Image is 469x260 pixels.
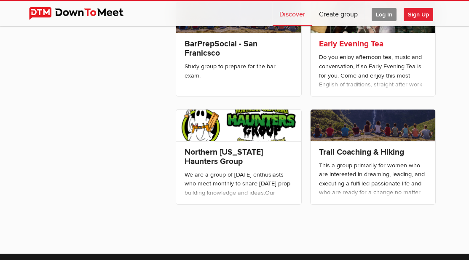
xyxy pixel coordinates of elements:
div: Do you enjoy afternoon tea, music and conversation, if so Early Evening Tea is for you. Come and ... [319,53,427,253]
a: Discover [273,1,312,26]
a: Sign Up [404,1,440,26]
span: Sign Up [404,8,433,21]
span: Log In [372,8,397,21]
a: Northern [US_STATE] Haunters Group [185,147,263,166]
a: Trail Coaching & Hiking [319,147,404,157]
img: DownToMeet [29,7,137,20]
div: Study group to prepare for the bar exam. [185,62,293,80]
a: Early Evening Tea [319,39,383,49]
a: Log In [365,1,403,26]
a: Create group [312,1,364,26]
a: BarPrepSocial - San Franicsco [185,39,257,58]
